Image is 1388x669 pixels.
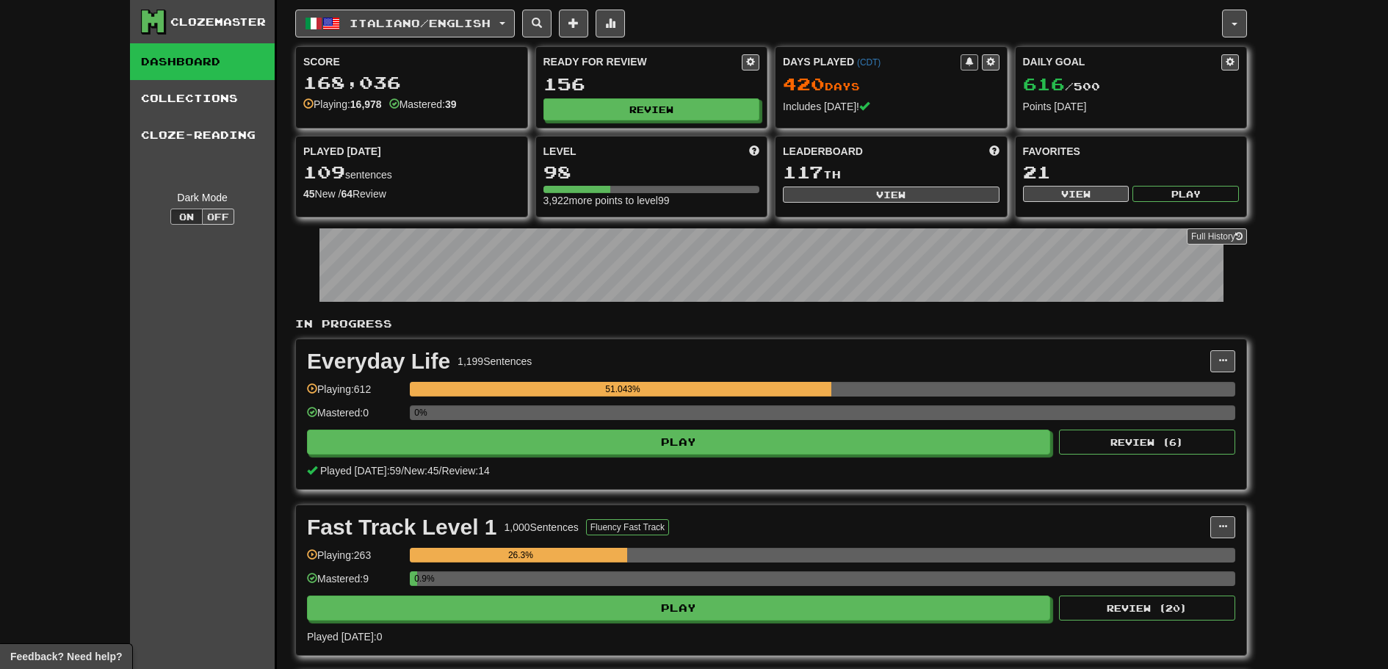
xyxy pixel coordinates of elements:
[170,15,266,29] div: Clozemaster
[303,73,520,92] div: 168,036
[307,571,402,596] div: Mastered: 9
[307,548,402,572] div: Playing: 263
[307,596,1050,621] button: Play
[307,430,1050,455] button: Play
[445,98,457,110] strong: 39
[414,571,417,586] div: 0.9%
[1132,186,1239,202] button: Play
[586,519,669,535] button: Fluency Fast Track
[307,350,450,372] div: Everyday Life
[350,98,382,110] strong: 16,978
[170,209,203,225] button: On
[543,98,760,120] button: Review
[303,162,345,182] span: 109
[783,163,1000,182] div: th
[543,54,742,69] div: Ready for Review
[596,10,625,37] button: More stats
[10,649,122,664] span: Open feedback widget
[130,117,275,153] a: Cloze-Reading
[783,99,1000,114] div: Includes [DATE]!
[130,80,275,117] a: Collections
[295,10,515,37] button: Italiano/English
[783,75,1000,94] div: Day s
[783,144,863,159] span: Leaderboard
[303,144,381,159] span: Played [DATE]
[303,188,315,200] strong: 45
[1023,144,1240,159] div: Favorites
[543,75,760,93] div: 156
[1023,99,1240,114] div: Points [DATE]
[414,548,626,563] div: 26.3%
[522,10,552,37] button: Search sentences
[1023,54,1222,70] div: Daily Goal
[414,382,831,397] div: 51.043%
[559,10,588,37] button: Add sentence to collection
[341,188,353,200] strong: 64
[458,354,532,369] div: 1,199 Sentences
[130,43,275,80] a: Dashboard
[543,144,576,159] span: Level
[389,97,457,112] div: Mastered:
[307,405,402,430] div: Mastered: 0
[303,54,520,69] div: Score
[1059,596,1235,621] button: Review (20)
[307,516,497,538] div: Fast Track Level 1
[543,163,760,181] div: 98
[1023,73,1065,94] span: 616
[307,631,382,643] span: Played [DATE]: 0
[989,144,1000,159] span: This week in points, UTC
[401,465,404,477] span: /
[783,54,961,69] div: Days Played
[303,97,382,112] div: Playing:
[1187,228,1247,245] a: Full History
[1023,163,1240,181] div: 21
[749,144,759,159] span: Score more points to level up
[441,465,489,477] span: Review: 14
[1023,186,1129,202] button: View
[404,465,438,477] span: New: 45
[295,317,1247,331] p: In Progress
[783,162,823,182] span: 117
[543,193,760,208] div: 3,922 more points to level 99
[783,187,1000,203] button: View
[320,465,401,477] span: Played [DATE]: 59
[303,187,520,201] div: New / Review
[141,190,264,205] div: Dark Mode
[505,520,579,535] div: 1,000 Sentences
[202,209,234,225] button: Off
[783,73,825,94] span: 420
[857,57,881,68] a: (CDT)
[1059,430,1235,455] button: Review (6)
[307,382,402,406] div: Playing: 612
[439,465,442,477] span: /
[1023,80,1100,93] span: / 500
[303,163,520,182] div: sentences
[350,17,491,29] span: Italiano / English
